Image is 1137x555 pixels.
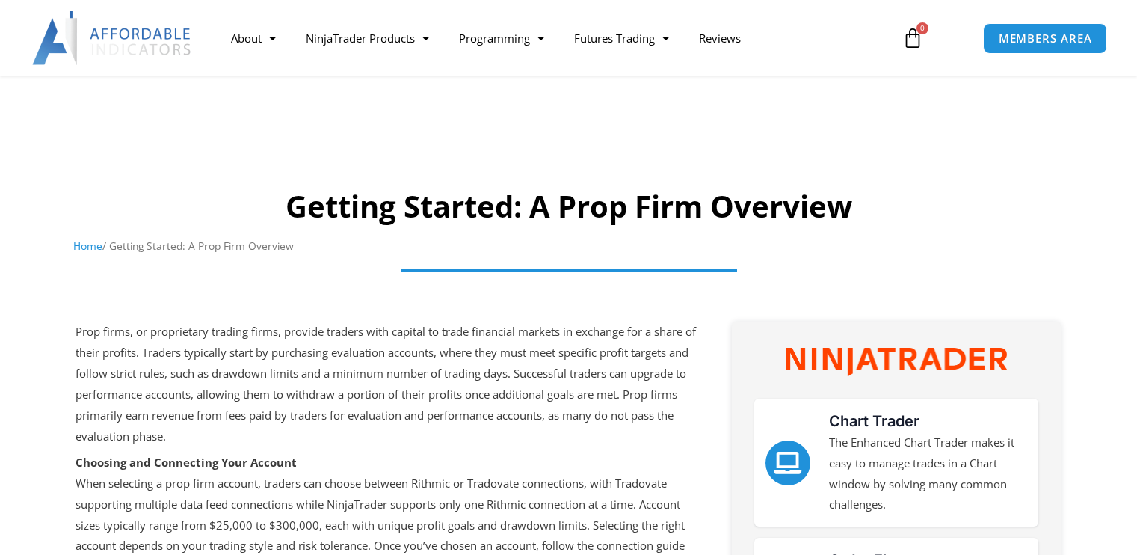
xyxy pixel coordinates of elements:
[291,21,444,55] a: NinjaTrader Products
[559,21,684,55] a: Futures Trading
[786,348,1007,375] img: NinjaTrader Wordmark color RGB | Affordable Indicators – NinjaTrader
[444,21,559,55] a: Programming
[32,11,193,65] img: LogoAI | Affordable Indicators – NinjaTrader
[73,236,1064,256] nav: Breadcrumb
[983,23,1108,54] a: MEMBERS AREA
[73,239,102,253] a: Home
[76,322,699,447] p: Prop firms, or proprietary trading firms, provide traders with capital to trade financial markets...
[829,412,919,430] a: Chart Trader
[829,432,1027,515] p: The Enhanced Chart Trader makes it easy to manage trades in a Chart window by solving many common...
[216,21,887,55] nav: Menu
[73,185,1064,227] h1: Getting Started: A Prop Firm Overview
[916,22,928,34] span: 0
[76,455,297,470] strong: Choosing and Connecting Your Account
[999,33,1092,44] span: MEMBERS AREA
[765,441,810,485] a: Chart Trader
[880,16,946,60] a: 0
[684,21,756,55] a: Reviews
[216,21,291,55] a: About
